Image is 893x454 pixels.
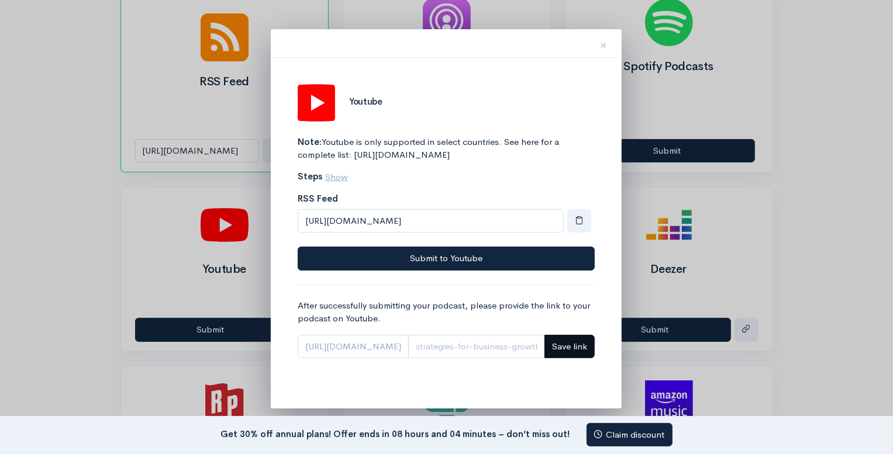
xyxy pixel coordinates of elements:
[567,209,591,233] button: Copy RSS Feed
[298,136,322,147] strong: Note:
[552,341,587,352] span: Save link
[221,428,570,439] strong: Get 30% off annual plans! Offer ends in 08 hours and 04 minutes – don’t miss out!
[349,97,595,107] h4: Youtube
[298,335,409,359] span: [URL][DOMAIN_NAME]
[298,299,595,325] p: After successfully submitting your podcast, please provide the link to your podcast on Youtube.
[544,335,595,359] button: Save link
[298,209,564,233] input: RSS Feed
[408,335,545,359] input: Link
[298,193,338,204] strong: RSS Feed
[298,247,595,271] button: Submit to Youtube
[298,84,335,122] img: Youtube logo
[325,171,348,182] u: Show
[298,170,322,181] strong: Steps
[586,25,621,62] button: Close
[325,165,356,189] button: Show
[298,136,595,162] p: Youtube is only supported in select countries. See here for a complete list: [URL][DOMAIN_NAME]
[600,37,607,54] span: ×
[587,423,673,447] a: Claim discount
